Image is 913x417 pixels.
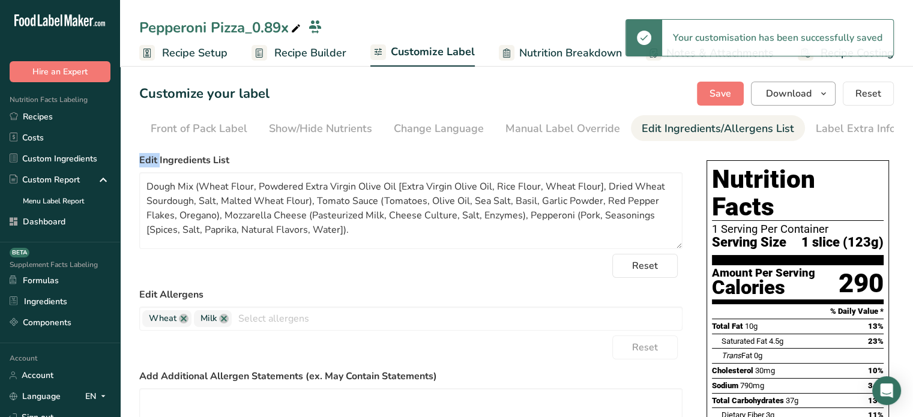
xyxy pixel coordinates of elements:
button: Reset [612,254,678,278]
span: 30mg [755,366,775,375]
button: Reset [612,335,678,359]
section: % Daily Value * [712,304,884,319]
h1: Nutrition Facts [712,166,884,221]
span: Recipe Setup [162,45,227,61]
span: 13% [868,322,884,331]
div: BETA [10,248,29,257]
div: Pepperoni Pizza_0.89x [139,17,303,38]
span: Cholesterol [712,366,753,375]
span: 4.5g [769,337,783,346]
button: Hire an Expert [10,61,110,82]
span: Reset [632,259,658,273]
div: Open Intercom Messenger [872,376,901,405]
span: Nutrition Breakdown [519,45,622,61]
span: Customize Label [391,44,475,60]
button: Save [697,82,744,106]
span: Sodium [712,381,738,390]
label: Edit Allergens [139,287,682,302]
div: Edit Ingredients/Allergens List [642,121,794,137]
span: 1 slice (123g) [801,235,884,250]
a: Recipe Setup [139,40,227,67]
div: Manual Label Override [505,121,620,137]
div: 1 Serving Per Container [712,223,884,235]
span: Milk [200,312,217,325]
span: Fat [722,351,752,360]
a: Customize Label [370,38,475,67]
div: Amount Per Serving [712,268,815,279]
span: Total Fat [712,322,743,331]
span: 34% [868,381,884,390]
input: Select allergens [232,309,682,328]
div: Label Extra Info [816,121,896,137]
div: Your customisation has been successfully saved [662,20,893,56]
span: Reset [632,340,658,355]
span: Serving Size [712,235,786,250]
span: 10g [745,322,758,331]
span: 23% [868,337,884,346]
div: Change Language [394,121,484,137]
div: Front of Pack Label [151,121,247,137]
div: Calories [712,279,815,296]
span: Total Carbohydrates [712,396,784,405]
span: 10% [868,366,884,375]
button: Download [751,82,836,106]
span: 13% [868,396,884,405]
h1: Customize your label [139,84,270,104]
div: Custom Report [10,173,80,186]
div: Show/Hide Nutrients [269,121,372,137]
span: 37g [786,396,798,405]
span: 0g [754,351,762,360]
div: 290 [839,268,884,299]
span: Download [766,86,812,101]
span: Save [710,86,731,101]
a: Nutrition Breakdown [499,40,622,67]
div: EN [85,389,110,404]
button: Reset [843,82,894,106]
a: Recipe Builder [252,40,346,67]
a: Language [10,386,61,407]
label: Edit Ingredients List [139,153,682,167]
i: Trans [722,351,741,360]
label: Add Additional Allergen Statements (ex. May Contain Statements) [139,369,682,383]
span: 790mg [740,381,764,390]
span: Reset [855,86,881,101]
span: Wheat [149,312,176,325]
span: Recipe Builder [274,45,346,61]
span: Saturated Fat [722,337,767,346]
